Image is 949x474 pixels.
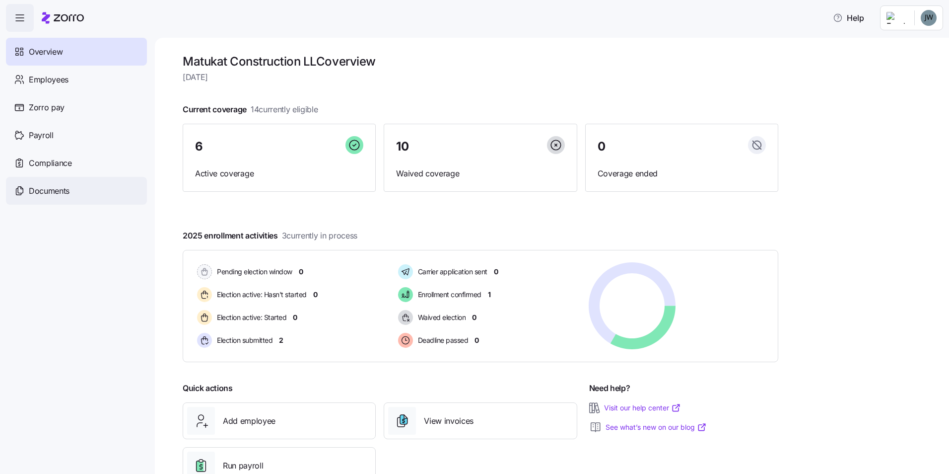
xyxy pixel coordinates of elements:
[183,54,778,69] h1: Matukat Construction LLC overview
[415,267,487,277] span: Carrier application sent
[183,230,357,242] span: 2025 enrollment activities
[921,10,937,26] img: ec81f205da390930e66a9218cf0964b0
[251,103,318,116] span: 14 currently eligible
[886,12,906,24] img: Employer logo
[488,290,491,300] span: 1
[195,167,363,180] span: Active coverage
[214,313,286,322] span: Election active: Started
[606,422,707,432] a: See what’s new on our blog
[598,141,606,153] span: 0
[214,335,272,345] span: Election submitted
[29,101,65,114] span: Zorro pay
[282,230,357,242] span: 3 currently in process
[474,335,479,345] span: 0
[472,313,476,322] span: 0
[29,185,69,197] span: Documents
[183,382,233,395] span: Quick actions
[6,66,147,93] a: Employees
[424,415,474,427] span: View invoices
[589,382,630,395] span: Need help?
[183,103,318,116] span: Current coverage
[29,74,68,86] span: Employees
[293,313,297,322] span: 0
[6,38,147,66] a: Overview
[29,46,63,58] span: Overview
[415,290,481,300] span: Enrollment confirmed
[214,290,307,300] span: Election active: Hasn't started
[223,460,263,472] span: Run payroll
[313,290,318,300] span: 0
[494,267,498,277] span: 0
[604,403,681,413] a: Visit our help center
[825,8,872,28] button: Help
[598,167,766,180] span: Coverage ended
[6,93,147,121] a: Zorro pay
[833,12,864,24] span: Help
[6,177,147,205] a: Documents
[214,267,292,277] span: Pending election window
[415,313,466,322] span: Waived election
[396,167,564,180] span: Waived coverage
[183,71,778,83] span: [DATE]
[195,141,203,153] span: 6
[6,121,147,149] a: Payroll
[299,267,303,277] span: 0
[223,415,275,427] span: Add employee
[29,129,54,142] span: Payroll
[415,335,469,345] span: Deadline passed
[6,149,147,177] a: Compliance
[396,141,408,153] span: 10
[279,335,283,345] span: 2
[29,157,72,169] span: Compliance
